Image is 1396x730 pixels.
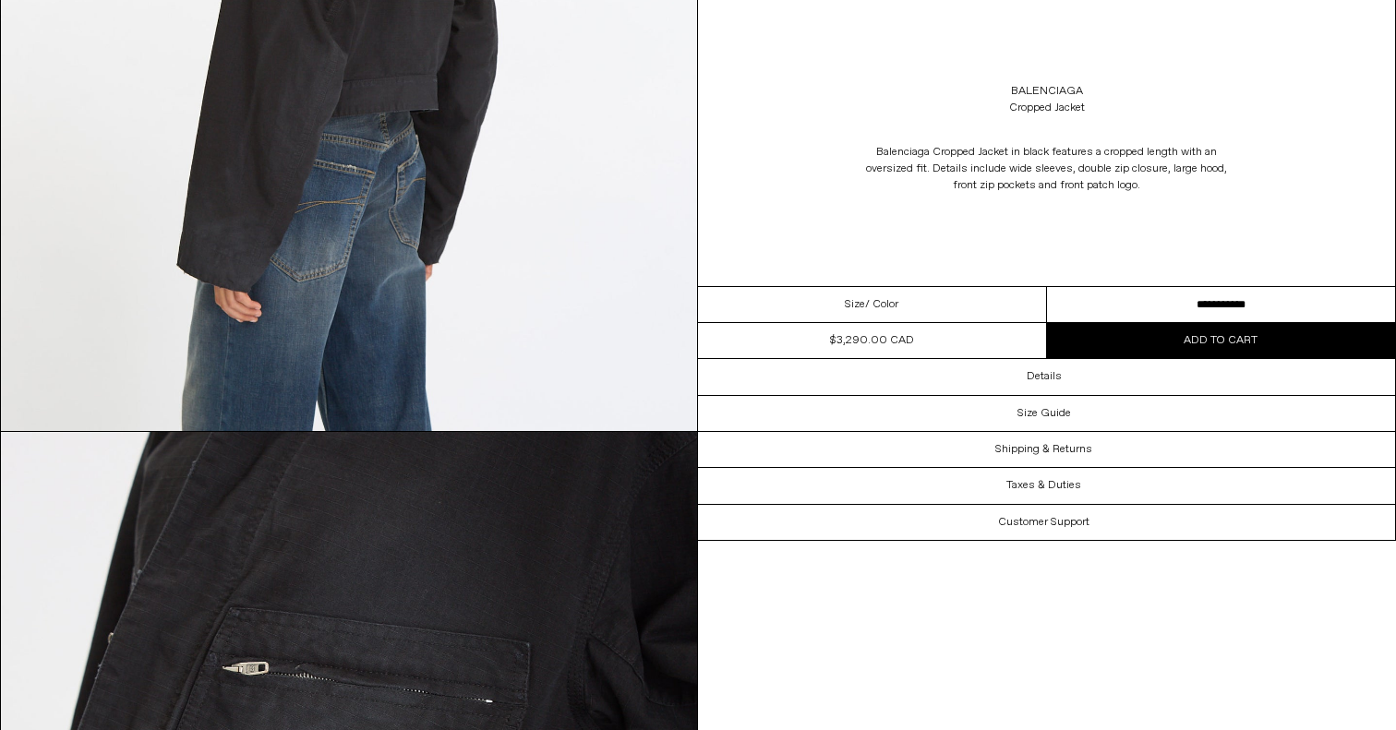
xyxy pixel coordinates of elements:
span: / Color [865,296,898,313]
h3: Details [1027,370,1062,383]
a: Balenciaga [1011,83,1083,100]
h3: Customer Support [998,516,1089,529]
h3: Size Guide [1017,407,1071,420]
p: Balenciaga Cropped Jacket in black features a cropped length with an oversized fit. Details inclu... [862,135,1232,203]
h3: Taxes & Duties [1006,479,1081,492]
span: Size [845,296,865,313]
button: Add to cart [1047,323,1396,358]
h3: Shipping & Returns [995,443,1092,456]
div: Cropped Jacket [1009,100,1085,116]
div: $3,290.00 CAD [830,332,914,349]
span: Add to cart [1184,333,1258,348]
